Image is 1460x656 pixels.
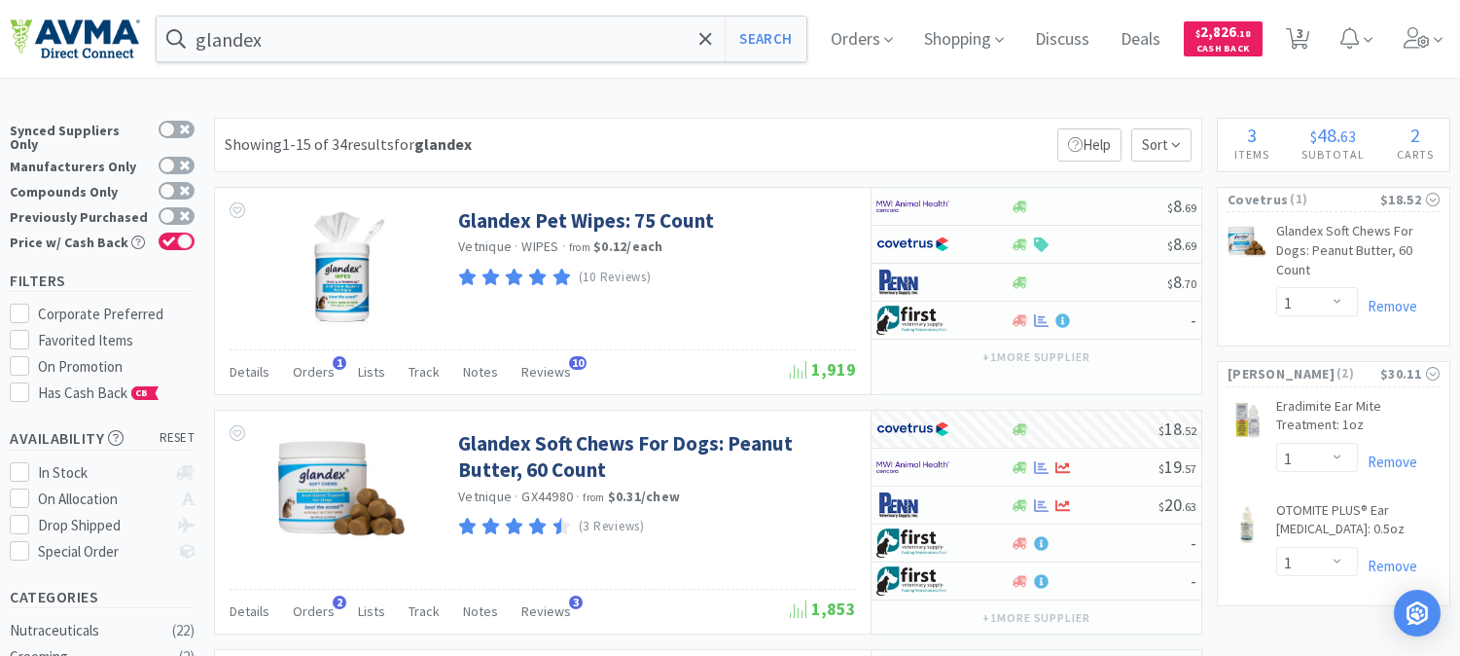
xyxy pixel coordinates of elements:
[1182,423,1196,438] span: . 52
[10,427,195,450] h5: Availability
[38,355,196,379] div: On Promotion
[10,619,167,642] div: Nutraceuticals
[876,528,949,558] img: 67d67680309e4a0bb49a5ff0391dcc42_6.png
[1167,238,1173,253] span: $
[1276,501,1440,547] a: OTOMITE PLUS® Ear [MEDICAL_DATA]: 0.5oz
[1057,128,1122,162] p: Help
[569,356,587,370] span: 10
[790,598,856,620] span: 1,853
[1191,569,1196,592] span: -
[1113,31,1168,49] a: Deals
[1394,590,1441,637] div: Open Intercom Messenger
[1167,271,1196,293] span: 8
[876,268,949,297] img: e1133ece90fa4a959c5ae41b0808c578_9.png
[1184,13,1263,65] a: $2,826.18Cash Back
[409,602,440,620] span: Track
[1380,363,1440,384] div: $30.11
[458,237,512,255] a: Vetnique
[463,602,498,620] span: Notes
[1158,499,1164,514] span: $
[294,207,389,334] img: 5de7c8e2a8ba460f8f5b760490b418f3_185397.jpeg
[1317,123,1336,147] span: 48
[521,237,558,255] span: WIPES
[1182,276,1196,291] span: . 70
[333,356,346,370] span: 1
[10,207,149,224] div: Previously Purchased
[1228,189,1288,210] span: Covetrus
[10,586,195,608] h5: Categories
[569,596,583,609] span: 3
[973,604,1100,632] button: +1more supplier
[876,453,949,482] img: f6b2451649754179b5b4e0c70c3f7cb0_2.png
[358,363,385,381] span: Lists
[562,237,566,255] span: ·
[293,602,335,620] span: Orders
[1218,145,1285,164] h4: Items
[1236,27,1251,40] span: . 18
[38,514,167,537] div: Drop Shipped
[790,358,856,381] span: 1,919
[230,363,269,381] span: Details
[1247,123,1257,147] span: 3
[463,363,498,381] span: Notes
[38,383,160,402] span: Has Cash Back
[876,306,949,335] img: 67d67680309e4a0bb49a5ff0391dcc42_6.png
[394,134,472,154] span: for
[1158,493,1196,516] span: 20
[458,488,512,505] a: Vetnique
[1410,123,1420,147] span: 2
[1167,200,1173,215] span: $
[1027,31,1097,49] a: Discuss
[1228,401,1266,440] img: 2fb56f2e24544e90860cb97ade8e9c04_81626.jpeg
[1380,145,1449,164] h4: Carts
[414,134,472,154] strong: glandex
[1182,461,1196,476] span: . 57
[1182,499,1196,514] span: . 63
[230,602,269,620] span: Details
[515,488,518,505] span: ·
[569,240,590,254] span: from
[1195,27,1200,40] span: $
[1158,461,1164,476] span: $
[10,270,195,292] h5: Filters
[608,488,681,505] strong: $0.31 / chew
[10,18,140,59] img: e4e33dab9f054f5782a47901c742baa9_102.png
[1182,200,1196,215] span: . 69
[1195,22,1251,41] span: 2,826
[1158,456,1196,478] span: 19
[1358,297,1417,315] a: Remove
[521,363,571,381] span: Reviews
[38,461,167,485] div: In Stock
[409,363,440,381] span: Track
[10,182,149,199] div: Compounds Only
[1228,363,1335,384] span: [PERSON_NAME]
[333,596,346,609] span: 2
[1276,222,1440,287] a: Glandex Soft Chews For Dogs: Peanut Butter, 60 Count
[876,415,949,444] img: 77fca1acd8b6420a9015268ca798ef17_1.png
[1158,418,1196,440] span: 18
[458,430,851,484] a: Glandex Soft Chews For Dogs: Peanut Butter, 60 Count
[10,121,149,151] div: Synced Suppliers Only
[1167,276,1173,291] span: $
[1358,453,1417,471] a: Remove
[10,233,149,249] div: Price w/ Cash Back
[1191,531,1196,554] span: -
[576,488,580,505] span: ·
[593,237,663,255] strong: $0.12 / each
[132,387,152,399] span: CB
[521,488,573,505] span: GX44980
[1278,33,1318,51] a: 3
[1191,309,1196,331] span: -
[358,602,385,620] span: Lists
[458,207,714,234] a: Glandex Pet Wipes: 75 Count
[579,517,645,537] p: (3 Reviews)
[38,303,196,326] div: Corporate Preferred
[725,17,805,61] button: Search
[1276,397,1440,443] a: Eradimite Ear Mite Treatment: 1oz
[160,428,196,449] span: reset
[172,619,195,642] div: ( 22 )
[38,540,167,564] div: Special Order
[10,157,149,173] div: Manufacturers Only
[1285,126,1380,145] div: .
[583,491,604,504] span: from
